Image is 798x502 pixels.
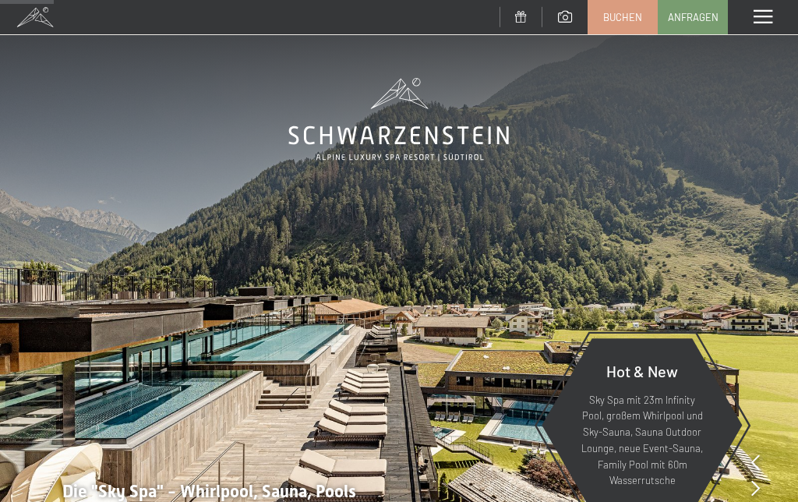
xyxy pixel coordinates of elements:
p: Sky Spa mit 23m Infinity Pool, großem Whirlpool und Sky-Sauna, Sauna Outdoor Lounge, neue Event-S... [580,392,704,490]
span: Buchen [603,10,642,24]
a: Anfragen [659,1,727,34]
a: Buchen [588,1,657,34]
span: Die "Sky Spa" - Whirlpool, Sauna, Pools [62,482,356,501]
span: Anfragen [668,10,719,24]
span: Hot & New [606,362,678,380]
